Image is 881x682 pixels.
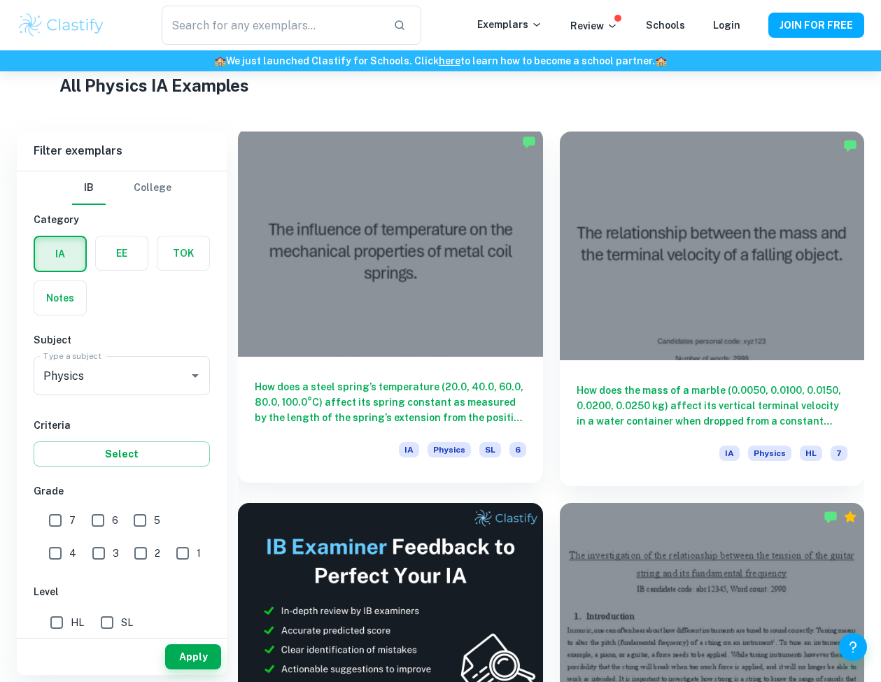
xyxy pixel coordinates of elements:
[522,135,536,149] img: Marked
[560,132,865,486] a: How does the mass of a marble (0.0050, 0.0100, 0.0150, 0.0200, 0.0250 kg) affect its vertical ter...
[479,442,501,457] span: SL
[71,615,84,630] span: HL
[17,11,106,39] img: Clastify logo
[831,446,847,461] span: 7
[165,644,221,669] button: Apply
[154,513,160,528] span: 5
[428,442,471,457] span: Physics
[59,73,822,98] h1: All Physics IA Examples
[162,6,383,45] input: Search for any exemplars...
[439,55,460,66] a: here
[509,442,526,457] span: 6
[655,55,667,66] span: 🏫
[843,510,857,524] div: Premium
[800,446,822,461] span: HL
[35,237,85,271] button: IA
[34,332,210,348] h6: Subject
[399,442,419,457] span: IA
[34,281,86,315] button: Notes
[134,171,171,205] button: College
[72,171,171,205] div: Filter type choice
[214,55,226,66] span: 🏫
[43,350,101,362] label: Type a subject
[185,366,205,385] button: Open
[570,18,618,34] p: Review
[748,446,791,461] span: Physics
[719,446,740,461] span: IA
[34,483,210,499] h6: Grade
[69,513,76,528] span: 7
[197,546,201,561] span: 1
[34,418,210,433] h6: Criteria
[34,584,210,599] h6: Level
[34,212,210,227] h6: Category
[238,132,543,486] a: How does a steel spring’s temperature (20.0, 40.0, 60.0, 80.0, 100.0°C) affect its spring constan...
[157,236,209,270] button: TOK
[112,513,118,528] span: 6
[839,633,867,661] button: Help and Feedback
[646,20,685,31] a: Schools
[96,236,148,270] button: EE
[155,546,160,561] span: 2
[34,441,210,467] button: Select
[477,17,542,32] p: Exemplars
[3,53,878,69] h6: We just launched Clastify for Schools. Click to learn how to become a school partner.
[121,615,133,630] span: SL
[843,138,857,152] img: Marked
[113,546,119,561] span: 3
[713,20,740,31] a: Login
[824,510,838,524] img: Marked
[577,383,848,429] h6: How does the mass of a marble (0.0050, 0.0100, 0.0150, 0.0200, 0.0250 kg) affect its vertical ter...
[17,132,227,171] h6: Filter exemplars
[255,379,526,425] h6: How does a steel spring’s temperature (20.0, 40.0, 60.0, 80.0, 100.0°C) affect its spring constan...
[72,171,106,205] button: IB
[69,546,76,561] span: 4
[768,13,864,38] button: JOIN FOR FREE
